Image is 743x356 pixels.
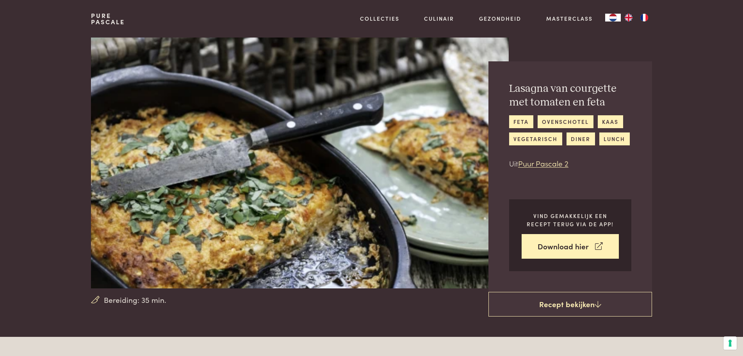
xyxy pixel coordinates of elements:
[518,158,568,168] a: Puur Pascale 2
[605,14,621,21] a: NL
[538,115,593,128] a: ovenschotel
[509,158,631,169] p: Uit
[509,115,533,128] a: feta
[360,14,399,23] a: Collecties
[621,14,636,21] a: EN
[636,14,652,21] a: FR
[424,14,454,23] a: Culinair
[605,14,621,21] div: Language
[104,294,166,306] span: Bereiding: 35 min.
[723,336,737,350] button: Uw voorkeuren voor toestemming voor trackingtechnologieën
[546,14,593,23] a: Masterclass
[599,132,630,145] a: lunch
[488,292,652,317] a: Recept bekijken
[509,82,631,109] h2: Lasagna van courgette met tomaten en feta
[509,132,562,145] a: vegetarisch
[567,132,595,145] a: diner
[479,14,521,23] a: Gezondheid
[522,212,619,228] p: Vind gemakkelijk een recept terug via de app!
[598,115,623,128] a: kaas
[605,14,652,21] aside: Language selected: Nederlands
[91,38,508,288] img: Lasagna van courgette met tomaten en feta
[522,234,619,259] a: Download hier
[621,14,652,21] ul: Language list
[91,13,125,25] a: PurePascale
